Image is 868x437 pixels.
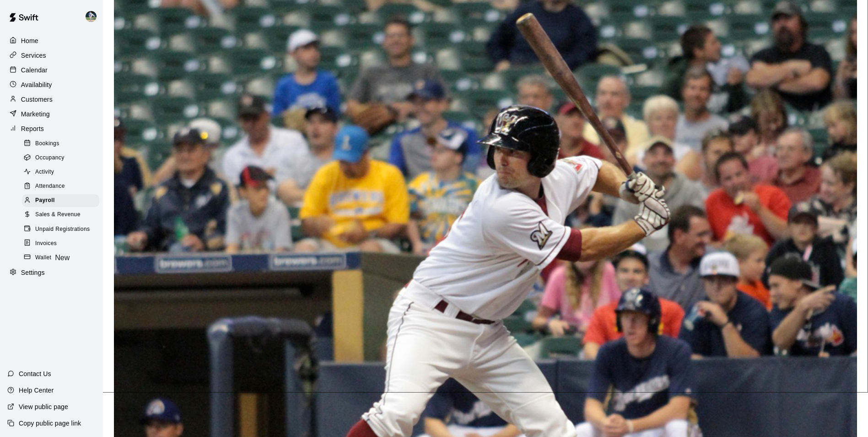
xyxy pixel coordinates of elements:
[84,7,103,26] div: Chad Bell
[22,237,99,250] div: Invoices
[7,93,96,106] a: Customers
[19,386,54,395] p: Help Center
[22,223,99,236] div: Unpaid Registrations
[21,36,38,45] p: Home
[19,419,81,428] p: Copy public page link
[51,254,73,262] span: New
[35,239,57,248] span: Invoices
[22,251,103,265] a: WalletNew
[7,122,96,136] a: Reports
[35,153,65,163] span: Occupancy
[86,11,97,22] img: Chad Bell
[35,196,55,205] span: Payroll
[22,165,103,180] a: Activity
[22,194,99,207] div: Payroll
[21,66,48,75] p: Calendar
[35,139,59,148] span: Bookings
[22,180,99,193] div: Attendance
[35,225,90,234] span: Unpaid Registrations
[22,208,99,221] div: Sales & Revenue
[35,253,51,262] span: Wallet
[22,251,99,264] div: WalletNew
[21,268,45,277] p: Settings
[22,208,103,222] a: Sales & Revenue
[7,63,96,77] a: Calendar
[35,168,54,177] span: Activity
[22,236,103,251] a: Invoices
[35,182,65,191] span: Attendance
[19,402,68,411] p: View public page
[35,210,81,219] span: Sales & Revenue
[22,194,103,208] a: Payroll
[7,49,96,62] a: Services
[7,78,96,92] a: Availability
[22,152,99,164] div: Occupancy
[21,95,53,104] p: Customers
[7,107,96,121] a: Marketing
[22,166,99,179] div: Activity
[21,51,46,60] p: Services
[21,80,52,89] p: Availability
[19,369,51,378] p: Contact Us
[7,34,96,48] a: Home
[7,266,96,280] a: Settings
[22,137,99,150] div: Bookings
[21,109,50,119] p: Marketing
[22,151,103,165] a: Occupancy
[21,124,44,133] p: Reports
[22,180,103,194] a: Attendance
[22,222,103,236] a: Unpaid Registrations
[22,137,103,151] a: Bookings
